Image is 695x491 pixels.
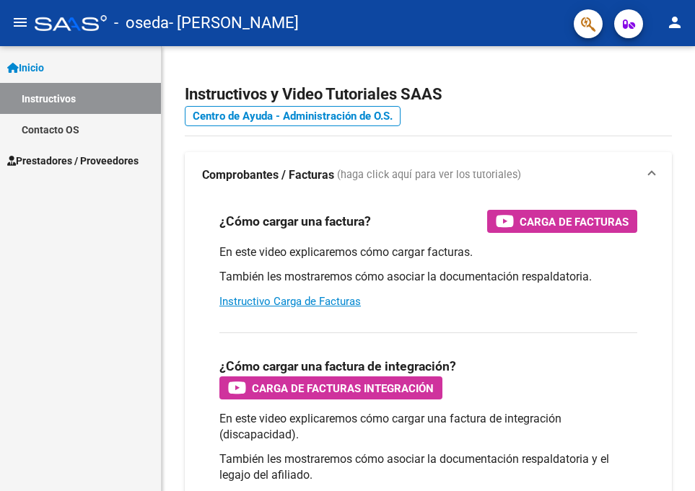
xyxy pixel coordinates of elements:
p: También les mostraremos cómo asociar la documentación respaldatoria y el legajo del afiliado. [219,451,637,483]
button: Carga de Facturas [487,210,637,233]
a: Centro de Ayuda - Administración de O.S. [185,106,401,126]
p: También les mostraremos cómo asociar la documentación respaldatoria. [219,269,637,285]
strong: Comprobantes / Facturas [202,167,334,183]
span: - oseda [114,7,169,39]
iframe: Intercom live chat [646,442,681,477]
mat-icon: menu [12,14,29,31]
span: Carga de Facturas [520,213,629,231]
span: Inicio [7,60,44,76]
p: En este video explicaremos cómo cargar facturas. [219,244,637,260]
span: Carga de Facturas Integración [252,379,434,397]
h3: ¿Cómo cargar una factura de integración? [219,356,456,376]
button: Carga de Facturas Integración [219,376,442,399]
span: - [PERSON_NAME] [169,7,299,39]
a: Instructivo Carga de Facturas [219,295,361,308]
h3: ¿Cómo cargar una factura? [219,211,371,231]
span: (haga click aquí para ver los tutoriales) [337,167,521,183]
mat-icon: person [666,14,683,31]
mat-expansion-panel-header: Comprobantes / Facturas (haga click aquí para ver los tutoriales) [185,152,672,198]
span: Prestadores / Proveedores [7,153,139,169]
p: En este video explicaremos cómo cargar una factura de integración (discapacidad). [219,411,637,443]
h2: Instructivos y Video Tutoriales SAAS [185,81,672,108]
